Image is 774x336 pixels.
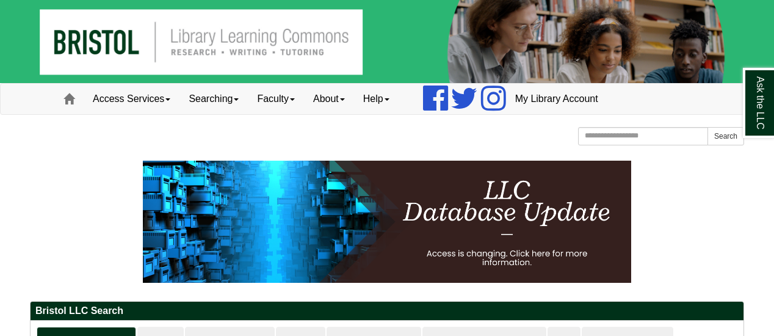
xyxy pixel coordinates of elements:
[31,302,743,321] h2: Bristol LLC Search
[304,84,354,114] a: About
[84,84,179,114] a: Access Services
[354,84,399,114] a: Help
[248,84,304,114] a: Faculty
[143,161,631,283] img: HTML tutorial
[707,127,744,145] button: Search
[506,84,607,114] a: My Library Account
[179,84,248,114] a: Searching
